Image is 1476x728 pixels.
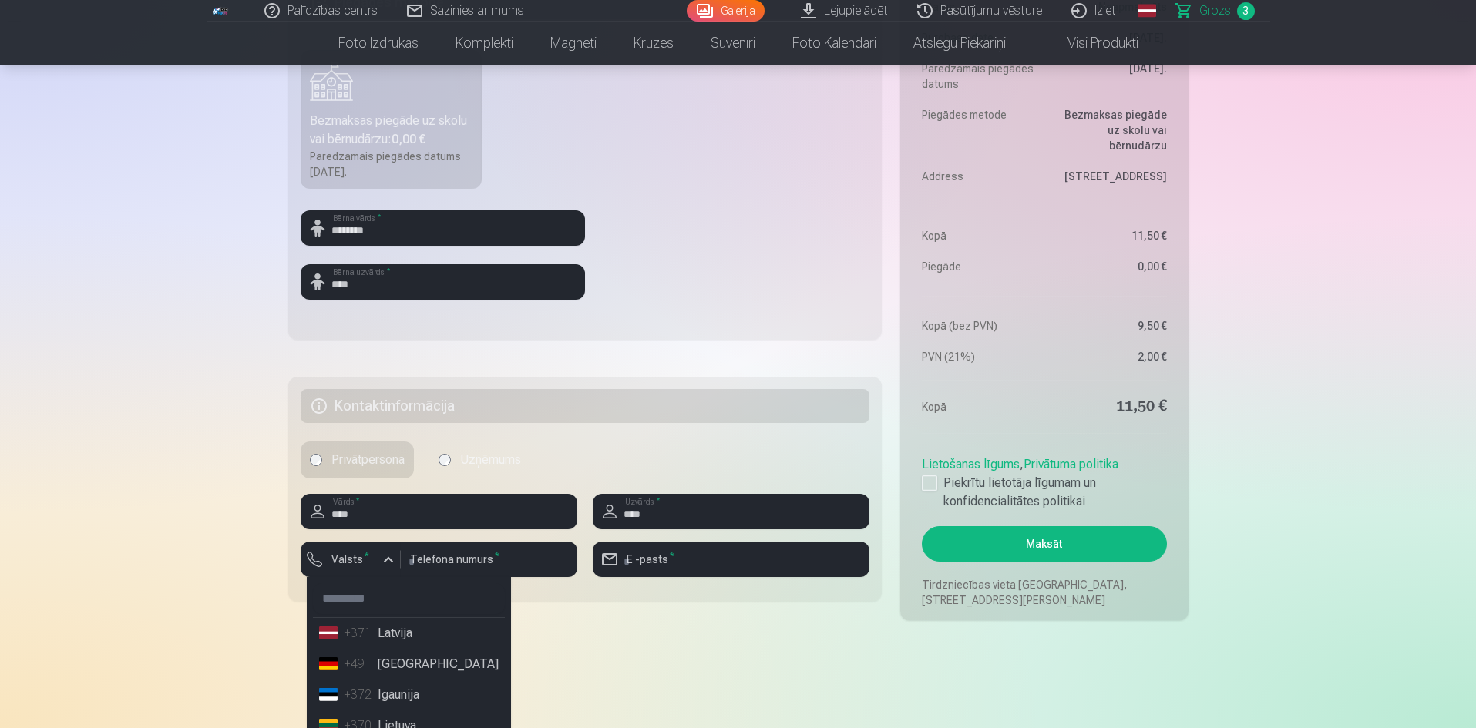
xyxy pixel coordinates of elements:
div: , [922,449,1166,511]
button: Valsts* [301,542,401,577]
dd: [STREET_ADDRESS] [1052,169,1167,184]
label: Valsts [325,552,375,567]
li: Latvija [313,618,505,649]
dt: Piegādes metode [922,107,1037,153]
a: Atslēgu piekariņi [895,22,1024,65]
a: Suvenīri [692,22,774,65]
button: Maksāt [922,526,1166,562]
dd: 11,50 € [1052,396,1167,418]
li: Igaunija [313,679,505,710]
dt: Paredzamais piegādes datums [922,61,1037,92]
div: +49 [344,655,375,673]
label: Privātpersona [301,441,414,478]
a: Privātuma politika [1024,457,1118,471]
dt: PVN (21%) [922,349,1037,364]
img: /fa1 [213,6,230,15]
span: Grozs [1199,2,1231,20]
span: 3 [1237,2,1255,20]
a: Foto izdrukas [320,22,437,65]
li: [GEOGRAPHIC_DATA] [313,649,505,679]
a: Komplekti [437,22,532,65]
dd: Bezmaksas piegāde uz skolu vai bērnudārzu [1052,107,1167,153]
dt: Piegāde [922,259,1037,274]
div: +371 [344,624,375,642]
a: Krūzes [615,22,692,65]
dt: Kopā [922,228,1037,243]
dd: 0,00 € [1052,259,1167,274]
a: Lietošanas līgums [922,457,1020,471]
a: Foto kalendāri [774,22,895,65]
div: Bezmaksas piegāde uz skolu vai bērnudārzu : [310,112,473,149]
b: 0,00 € [392,132,425,146]
h5: Kontaktinformācija [301,389,870,423]
dd: 2,00 € [1052,349,1167,364]
dd: 11,50 € [1052,228,1167,243]
a: Visi produkti [1024,22,1157,65]
dt: Kopā (bez PVN) [922,318,1037,334]
label: Uzņēmums [429,441,530,478]
dd: [DATE]. [1052,61,1167,92]
dd: 9,50 € [1052,318,1167,334]
a: Magnēti [532,22,615,65]
div: +372 [344,686,375,704]
label: Piekrītu lietotāja līgumam un konfidencialitātes politikai [922,474,1166,511]
dt: Kopā [922,396,1037,418]
dt: Address [922,169,1037,184]
p: Tirdzniecības vieta [GEOGRAPHIC_DATA], [STREET_ADDRESS][PERSON_NAME] [922,577,1166,608]
div: Paredzamais piegādes datums [DATE]. [310,149,473,179]
input: Uzņēmums [439,454,451,466]
input: Privātpersona [310,454,322,466]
